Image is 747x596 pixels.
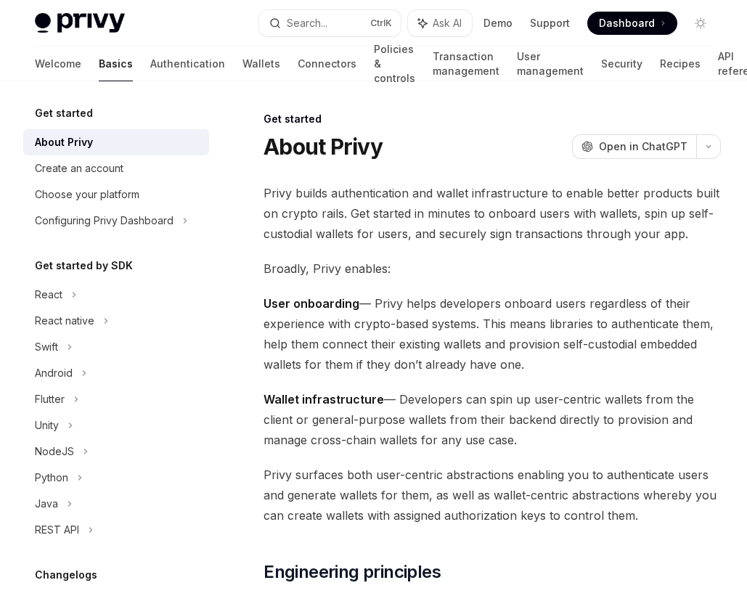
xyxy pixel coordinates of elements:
[35,160,123,177] div: Create an account
[35,312,94,330] div: React native
[264,560,441,584] span: Engineering principles
[99,46,133,81] a: Basics
[35,286,62,303] div: React
[35,521,79,539] div: REST API
[264,465,721,526] span: Privy surfaces both user-centric abstractions enabling you to authenticate users and generate wal...
[408,10,472,36] button: Ask AI
[35,417,59,434] div: Unity
[23,129,209,155] a: About Privy
[433,46,499,81] a: Transaction management
[689,12,712,35] button: Toggle dark mode
[35,469,68,486] div: Python
[287,15,327,32] div: Search...
[150,46,225,81] a: Authentication
[35,186,139,203] div: Choose your platform
[35,566,97,584] h5: Changelogs
[298,46,356,81] a: Connectors
[35,391,65,408] div: Flutter
[264,258,721,279] span: Broadly, Privy enables:
[242,46,280,81] a: Wallets
[517,46,584,81] a: User management
[660,46,701,81] a: Recipes
[35,13,125,33] img: light logo
[374,46,415,81] a: Policies & controls
[23,181,209,208] a: Choose your platform
[264,296,359,311] strong: User onboarding
[264,134,383,160] h1: About Privy
[264,293,721,375] span: — Privy helps developers onboard users regardless of their experience with crypto-based systems. ...
[264,183,721,244] span: Privy builds authentication and wallet infrastructure to enable better products built on crypto r...
[35,495,58,513] div: Java
[601,46,642,81] a: Security
[264,112,721,126] div: Get started
[35,105,93,122] h5: Get started
[35,338,58,356] div: Swift
[35,134,93,151] div: About Privy
[23,155,209,181] a: Create an account
[35,212,174,229] div: Configuring Privy Dashboard
[370,17,392,29] span: Ctrl K
[264,392,384,407] strong: Wallet infrastructure
[35,364,73,382] div: Android
[259,10,401,36] button: Search...CtrlK
[599,16,655,30] span: Dashboard
[35,443,74,460] div: NodeJS
[264,389,721,450] span: — Developers can spin up user-centric wallets from the client or general-purpose wallets from the...
[599,139,687,154] span: Open in ChatGPT
[483,16,513,30] a: Demo
[587,12,677,35] a: Dashboard
[35,257,133,274] h5: Get started by SDK
[572,134,696,159] button: Open in ChatGPT
[35,46,81,81] a: Welcome
[530,16,570,30] a: Support
[433,16,462,30] span: Ask AI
